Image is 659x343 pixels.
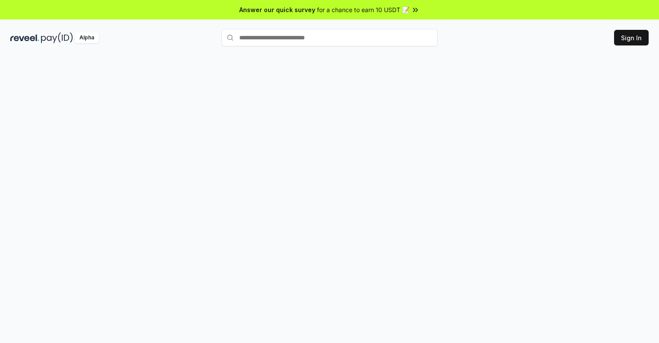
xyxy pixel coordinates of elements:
[75,32,99,43] div: Alpha
[239,5,315,14] span: Answer our quick survey
[10,32,39,43] img: reveel_dark
[317,5,409,14] span: for a chance to earn 10 USDT 📝
[614,30,649,45] button: Sign In
[41,32,73,43] img: pay_id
